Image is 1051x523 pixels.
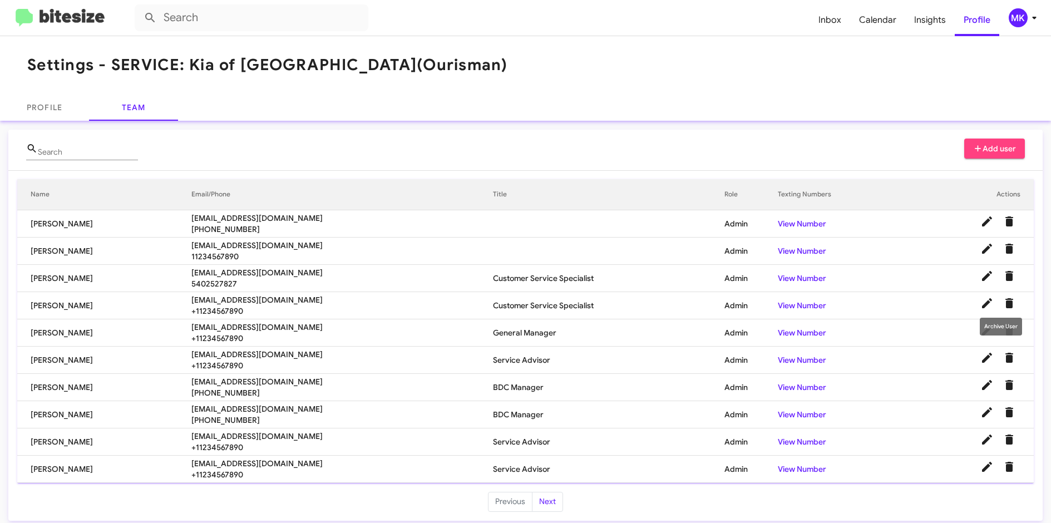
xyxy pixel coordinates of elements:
span: [EMAIL_ADDRESS][DOMAIN_NAME] [191,322,493,333]
a: View Number [778,246,826,256]
span: [EMAIL_ADDRESS][DOMAIN_NAME] [191,294,493,305]
a: View Number [778,273,826,283]
a: View Number [778,219,826,229]
a: View Number [778,437,826,447]
span: +11234567890 [191,360,493,371]
td: [PERSON_NAME] [17,292,191,319]
span: +11234567890 [191,305,493,317]
td: [PERSON_NAME] [17,347,191,374]
span: [EMAIL_ADDRESS][DOMAIN_NAME] [191,267,493,278]
th: Actions [901,179,1034,210]
a: View Number [778,355,826,365]
span: Add user [973,139,1017,159]
th: Role [724,179,778,210]
span: [EMAIL_ADDRESS][DOMAIN_NAME] [191,458,493,469]
input: Name or Email [38,148,138,157]
td: Admin [724,265,778,292]
td: Admin [724,401,778,428]
td: Admin [724,210,778,238]
td: [PERSON_NAME] [17,374,191,401]
div: MK [1009,8,1028,27]
td: General Manager [493,319,724,347]
td: Admin [724,319,778,347]
td: [PERSON_NAME] [17,401,191,428]
span: [EMAIL_ADDRESS][DOMAIN_NAME] [191,240,493,251]
td: Service Advisor [493,347,724,374]
button: Delete User [998,401,1020,423]
td: [PERSON_NAME] [17,238,191,265]
td: Customer Service Specialist [493,265,724,292]
a: View Number [778,300,826,310]
button: Delete User [998,238,1020,260]
input: Search [135,4,368,31]
span: [EMAIL_ADDRESS][DOMAIN_NAME] [191,349,493,360]
td: Service Advisor [493,456,724,483]
td: BDC Manager [493,374,724,401]
a: Calendar [850,4,905,36]
span: +11234567890 [191,333,493,344]
button: Delete User [998,456,1020,478]
span: [PHONE_NUMBER] [191,415,493,426]
button: Delete User [998,292,1020,314]
span: 11234567890 [191,251,493,262]
button: Add user [964,139,1025,159]
td: Admin [724,347,778,374]
a: Profile [955,4,999,36]
th: Name [17,179,191,210]
button: Delete User [998,265,1020,287]
td: Admin [724,374,778,401]
th: Email/Phone [191,179,493,210]
a: Insights [905,4,955,36]
td: Admin [724,238,778,265]
button: Delete User [998,210,1020,233]
td: Service Advisor [493,428,724,456]
a: Inbox [810,4,850,36]
div: Archive User [980,318,1022,335]
span: +11234567890 [191,469,493,480]
td: Admin [724,292,778,319]
th: Title [493,179,724,210]
td: Customer Service Specialist [493,292,724,319]
td: [PERSON_NAME] [17,428,191,456]
h1: Settings - SERVICE: Kia of [GEOGRAPHIC_DATA] [27,56,508,74]
td: [PERSON_NAME] [17,210,191,238]
button: Delete User [998,347,1020,369]
span: +11234567890 [191,442,493,453]
span: [EMAIL_ADDRESS][DOMAIN_NAME] [191,376,493,387]
td: [PERSON_NAME] [17,456,191,483]
a: View Number [778,328,826,338]
button: Delete User [998,428,1020,451]
span: [EMAIL_ADDRESS][DOMAIN_NAME] [191,213,493,224]
td: Admin [724,428,778,456]
span: [PHONE_NUMBER] [191,224,493,235]
th: Texting Numbers [778,179,901,210]
span: [PHONE_NUMBER] [191,387,493,398]
td: BDC Manager [493,401,724,428]
td: [PERSON_NAME] [17,265,191,292]
span: [EMAIL_ADDRESS][DOMAIN_NAME] [191,403,493,415]
span: 5402527827 [191,278,493,289]
button: MK [999,8,1039,27]
span: (Ourisman) [417,55,508,75]
a: Team [89,94,178,121]
a: View Number [778,464,826,474]
button: Next [532,492,563,512]
a: View Number [778,409,826,420]
td: Admin [724,456,778,483]
button: Delete User [998,374,1020,396]
a: View Number [778,382,826,392]
td: [PERSON_NAME] [17,319,191,347]
span: [EMAIL_ADDRESS][DOMAIN_NAME] [191,431,493,442]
